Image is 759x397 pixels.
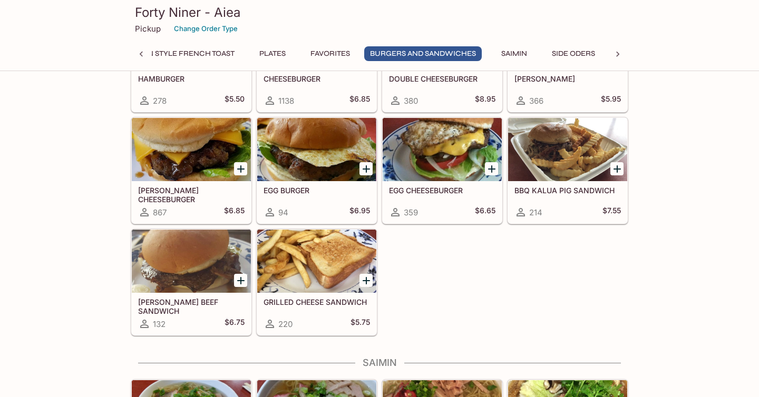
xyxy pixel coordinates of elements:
[389,186,495,195] h5: EGG CHEESEBURGER
[610,162,624,175] button: Add BBQ KALUA PIG SANDWICH
[132,118,251,181] div: TERI CHEESEBURGER
[278,319,293,329] span: 220
[224,206,245,219] h5: $6.85
[278,207,288,217] span: 94
[110,46,240,61] button: Hawaiian Style French Toast
[138,186,245,203] h5: [PERSON_NAME] CHEESEBURGER
[257,229,377,335] a: GRILLED CHEESE SANDWICH220$5.75
[257,230,376,293] div: GRILLED CHEESE SANDWICH
[234,162,247,175] button: Add TERI CHEESEBURGER
[490,46,538,61] button: Saimin
[349,94,370,107] h5: $6.85
[546,46,601,61] button: Side Oders
[234,274,247,287] button: Add TERI BEEF SANDWICH
[364,46,482,61] button: Burgers and Sandwiches
[602,206,621,219] h5: $7.55
[404,207,418,217] span: 359
[349,206,370,219] h5: $6.95
[225,317,245,330] h5: $6.75
[514,74,621,83] h5: [PERSON_NAME]
[382,117,502,224] a: EGG CHEESEBURGER359$6.65
[359,162,373,175] button: Add EGG BURGER
[404,96,418,106] span: 380
[264,186,370,195] h5: EGG BURGER
[153,319,166,329] span: 132
[389,74,495,83] h5: DOUBLE CHEESEBURGER
[138,297,245,315] h5: [PERSON_NAME] BEEF SANDWICH
[278,96,294,106] span: 1138
[529,96,543,106] span: 366
[135,4,624,21] h3: Forty Niner - Aiea
[132,230,251,293] div: TERI BEEF SANDWICH
[475,94,495,107] h5: $8.95
[508,118,627,181] div: BBQ KALUA PIG SANDWICH
[508,117,628,224] a: BBQ KALUA PIG SANDWICH214$7.55
[153,207,167,217] span: 867
[305,46,356,61] button: Favorites
[475,206,495,219] h5: $6.65
[138,74,245,83] h5: HAMBURGER
[514,186,621,195] h5: BBQ KALUA PIG SANDWICH
[131,229,251,335] a: [PERSON_NAME] BEEF SANDWICH132$6.75
[131,117,251,224] a: [PERSON_NAME] CHEESEBURGER867$6.85
[383,118,502,181] div: EGG CHEESEBURGER
[257,118,376,181] div: EGG BURGER
[153,96,167,106] span: 278
[359,274,373,287] button: Add GRILLED CHEESE SANDWICH
[485,162,498,175] button: Add EGG CHEESEBURGER
[601,94,621,107] h5: $5.95
[529,207,542,217] span: 214
[264,74,370,83] h5: CHEESEBURGER
[169,21,242,37] button: Change Order Type
[135,24,161,34] p: Pickup
[131,357,628,369] h4: Saimin
[249,46,296,61] button: Plates
[264,297,370,306] h5: GRILLED CHEESE SANDWICH
[257,117,377,224] a: EGG BURGER94$6.95
[351,317,370,330] h5: $5.75
[225,94,245,107] h5: $5.50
